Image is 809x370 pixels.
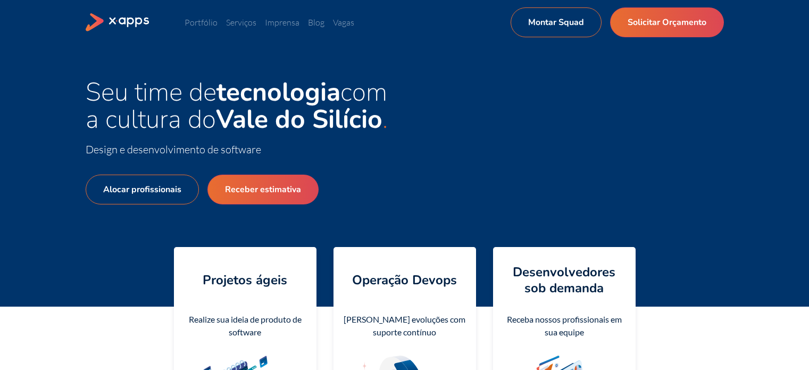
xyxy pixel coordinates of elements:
div: Receba nossos profissionais em sua equipe [502,313,627,339]
a: Solicitar Orçamento [610,7,724,37]
a: Receber estimativa [207,175,319,204]
div: [PERSON_NAME] evoluções com suporte contínuo [342,313,468,339]
h4: Desenvolvedores sob demanda [502,264,627,296]
a: Portfólio [185,17,218,28]
strong: Vale do Silício [216,102,382,137]
span: Seu time de com a cultura do [86,75,387,137]
h4: Operação Devops [352,272,457,288]
a: Imprensa [265,17,299,28]
div: Realize sua ideia de produto de software [182,313,308,339]
a: Montar Squad [511,7,602,37]
span: Design e desenvolvimento de software [86,143,261,156]
h4: Projetos ágeis [203,272,287,288]
a: Serviços [226,17,256,28]
a: Alocar profissionais [86,175,199,204]
a: Vagas [333,17,354,28]
a: Blog [308,17,324,28]
strong: tecnologia [216,75,340,110]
